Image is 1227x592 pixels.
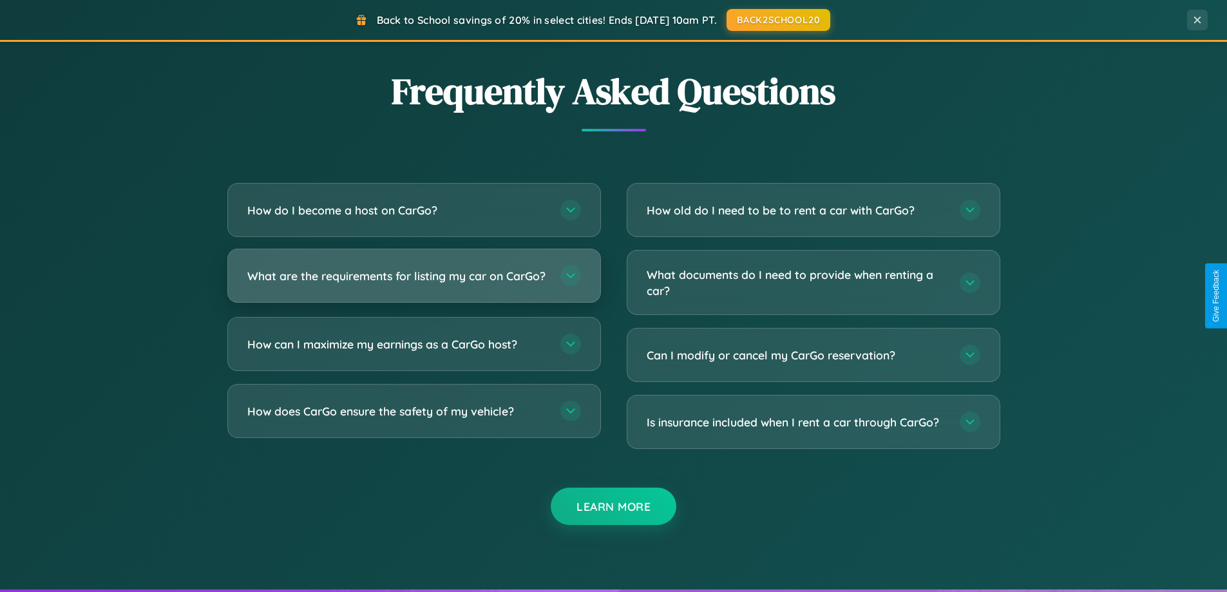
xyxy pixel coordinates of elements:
[647,347,947,363] h3: Can I modify or cancel my CarGo reservation?
[1212,270,1221,322] div: Give Feedback
[227,66,1000,116] h2: Frequently Asked Questions
[647,202,947,218] h3: How old do I need to be to rent a car with CarGo?
[647,414,947,430] h3: Is insurance included when I rent a car through CarGo?
[377,14,717,26] span: Back to School savings of 20% in select cities! Ends [DATE] 10am PT.
[551,488,676,525] button: Learn More
[647,267,947,298] h3: What documents do I need to provide when renting a car?
[247,403,547,419] h3: How does CarGo ensure the safety of my vehicle?
[247,202,547,218] h3: How do I become a host on CarGo?
[727,9,830,31] button: BACK2SCHOOL20
[247,268,547,284] h3: What are the requirements for listing my car on CarGo?
[247,336,547,352] h3: How can I maximize my earnings as a CarGo host?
